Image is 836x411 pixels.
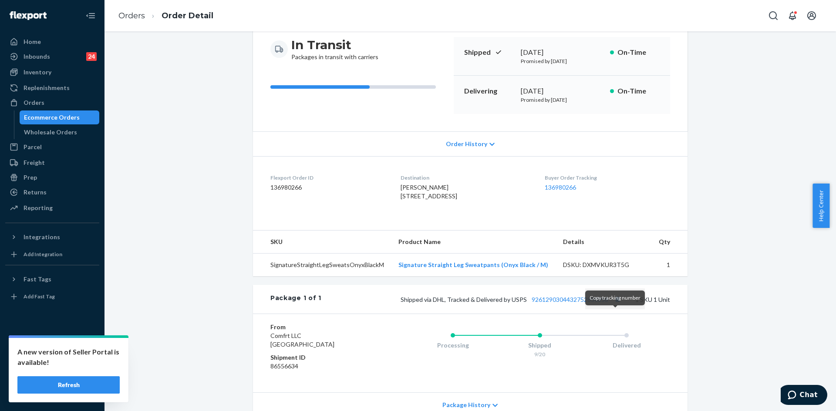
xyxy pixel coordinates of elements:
a: Signature Straight Leg Sweatpants (Onyx Black / M) [398,261,548,268]
div: Wholesale Orders [24,128,77,137]
button: Open account menu [803,7,820,24]
th: SKU [253,231,391,254]
div: [DATE] [521,47,603,57]
dt: Destination [401,174,530,181]
div: Shipped [496,341,583,350]
dt: From [270,323,374,331]
p: Promised by [DATE] [521,96,603,104]
button: Integrations [5,230,99,244]
th: Qty [652,231,688,254]
div: Replenishments [24,84,70,92]
a: Order Detail [162,11,213,20]
a: 136980266 [545,184,576,191]
dt: Shipment ID [270,353,374,362]
a: Parcel [5,140,99,154]
a: Add Fast Tag [5,290,99,304]
div: Returns [24,188,47,197]
dt: Buyer Order Tracking [545,174,670,181]
p: Promised by [DATE] [521,57,603,65]
a: Inbounds24 [5,50,99,63]
span: [PERSON_NAME] [STREET_ADDRESS] [401,184,457,200]
div: Package 1 of 1 [270,294,321,305]
button: Refresh [17,376,120,394]
a: Reporting [5,201,99,215]
dt: Flexport Order ID [270,174,387,181]
div: Reporting [24,204,53,212]
div: Delivered [583,341,670,350]
th: Details [556,231,652,254]
div: Orders [24,98,44,107]
button: Give Feedback [5,387,99,401]
div: Add Integration [24,251,62,258]
a: Freight [5,156,99,170]
button: Fast Tags [5,272,99,286]
a: Prep [5,170,99,184]
a: Help Center [5,372,99,386]
div: 24 [86,52,97,61]
button: Open Search Box [765,7,782,24]
div: Home [24,37,41,46]
div: Inbounds [24,52,50,61]
a: Inventory [5,65,99,79]
a: Orders [118,11,145,20]
a: Home [5,35,99,49]
div: 9/20 [496,351,583,358]
p: Shipped [464,47,514,57]
div: Parcel [24,143,42,151]
img: Flexport logo [10,11,47,20]
dd: 86556634 [270,362,374,371]
iframe: Opens a widget where you can chat to one of our agents [781,385,827,407]
p: A new version of Seller Portal is available! [17,347,120,368]
span: Comfrt LLC [GEOGRAPHIC_DATA] [270,332,334,348]
dd: 136980266 [270,183,387,192]
a: 9261290304432752850358 [532,296,608,303]
div: Inventory [24,68,51,77]
div: Processing [409,341,496,350]
a: Returns [5,185,99,199]
div: Freight [24,158,45,167]
div: Add Fast Tag [24,293,55,300]
p: On-Time [617,86,660,96]
button: Help Center [812,184,829,228]
div: Prep [24,173,37,182]
p: Delivering [464,86,514,96]
h3: In Transit [291,37,378,53]
a: Wholesale Orders [20,125,100,139]
div: 1 SKU 1 Unit [321,294,670,305]
span: Shipped via DHL, Tracked & Delivered by USPS [401,296,623,303]
div: Packages in transit with carriers [291,37,378,61]
button: Close Navigation [82,7,99,24]
a: Ecommerce Orders [20,110,100,124]
div: Fast Tags [24,275,51,284]
button: Talk to Support [5,357,99,371]
div: [DATE] [521,86,603,96]
td: 1 [652,254,688,277]
p: On-Time [617,47,660,57]
td: SignatureStraightLegSweatsOnyxBlackM [253,254,391,277]
a: Add Integration [5,247,99,261]
span: Copy tracking number [590,294,640,301]
ol: breadcrumbs [111,3,220,29]
span: Package History [442,401,490,409]
a: Orders [5,96,99,110]
div: DSKU: DXMVKUR3T5G [563,261,645,269]
button: Open notifications [784,7,801,24]
div: Ecommerce Orders [24,113,80,122]
th: Product Name [391,231,556,254]
a: Replenishments [5,81,99,95]
div: Integrations [24,233,60,241]
a: Settings [5,342,99,356]
span: Order History [446,140,487,148]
